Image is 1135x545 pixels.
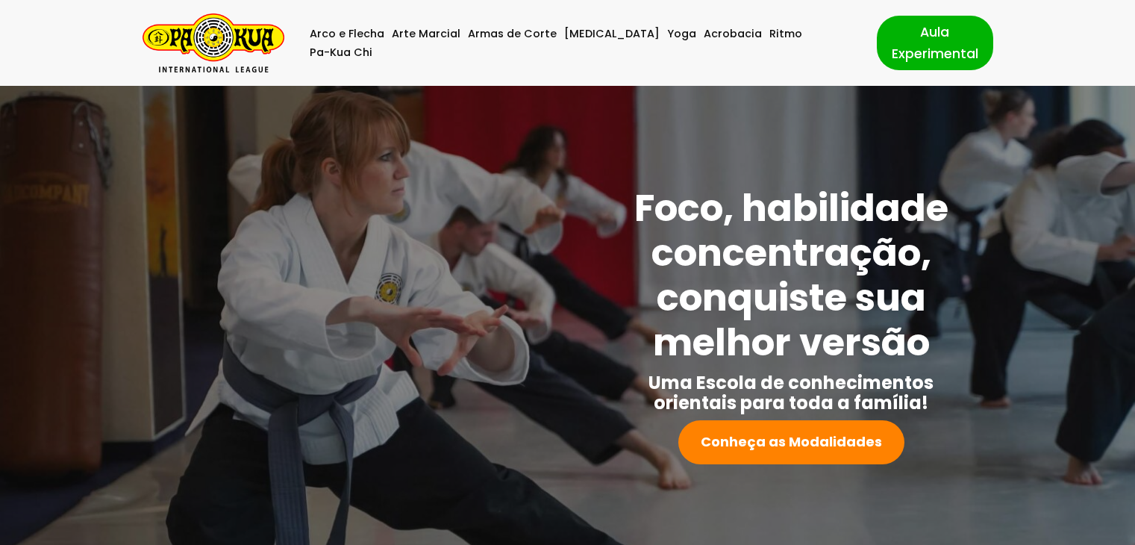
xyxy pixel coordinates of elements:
[392,25,460,43] a: Arte Marcial
[310,43,372,62] a: Pa-Kua Chi
[769,25,802,43] a: Ritmo
[310,25,384,43] a: Arco e Flecha
[648,370,934,415] strong: Uma Escola de conhecimentos orientais para toda a família!
[564,25,660,43] a: [MEDICAL_DATA]
[307,25,854,62] div: Menu primário
[704,25,762,43] a: Acrobacia
[634,181,948,369] strong: Foco, habilidade concentração, conquiste sua melhor versão
[667,25,696,43] a: Yoga
[143,13,284,72] a: Pa-Kua Brasil Uma Escola de conhecimentos orientais para toda a família. Foco, habilidade concent...
[678,420,904,464] a: Conheça as Modalidades
[877,16,993,69] a: Aula Experimental
[468,25,557,43] a: Armas de Corte
[701,432,882,451] strong: Conheça as Modalidades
